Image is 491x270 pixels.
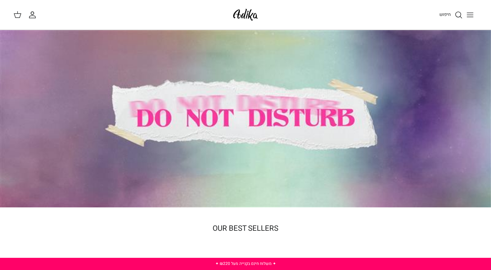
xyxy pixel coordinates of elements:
span: חיפוש [439,11,451,18]
a: OUR BEST SELLERS [213,223,278,234]
button: Toggle menu [463,7,478,22]
img: Adika IL [231,7,260,23]
a: ✦ משלוח חינם בקנייה מעל ₪220 ✦ [215,261,276,267]
a: חיפוש [439,11,463,19]
a: החשבון שלי [28,11,39,19]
